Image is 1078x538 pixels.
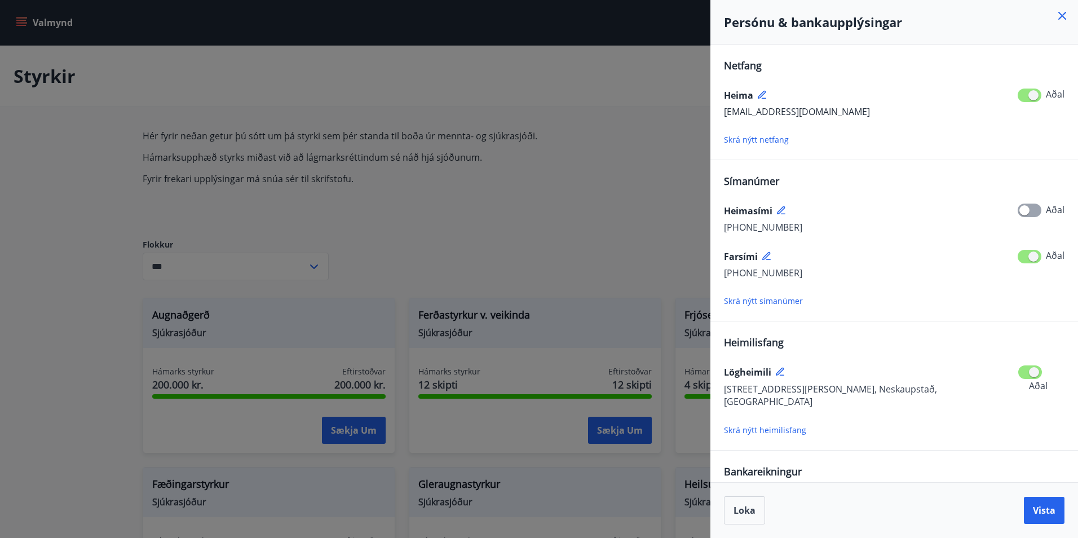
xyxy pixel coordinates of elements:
[724,336,784,349] span: Heimilisfang
[724,205,772,217] span: Heimasími
[1046,249,1064,262] span: Aðal
[724,366,771,378] span: Lögheimili
[724,383,1024,408] span: [STREET_ADDRESS][PERSON_NAME], Neskaupstað, [GEOGRAPHIC_DATA]
[724,221,802,233] span: [PHONE_NUMBER]
[1046,88,1064,100] span: Aðal
[734,504,756,517] span: Loka
[724,496,765,524] button: Loka
[724,425,806,435] span: Skrá nýtt heimilisfang
[724,267,802,279] span: [PHONE_NUMBER]
[724,105,870,118] span: [EMAIL_ADDRESS][DOMAIN_NAME]
[724,174,779,188] span: Símanúmer
[724,14,1064,30] h4: Persónu & bankaupplýsingar
[1029,380,1048,392] span: Aðal
[724,465,802,478] span: Bankareikningur
[724,134,789,145] span: Skrá nýtt netfang
[1046,204,1064,216] span: Aðal
[724,250,758,263] span: Farsími
[1033,504,1055,517] span: Vista
[724,59,762,72] span: Netfang
[724,89,753,102] span: Heima
[1024,497,1064,524] button: Vista
[724,296,803,306] span: Skrá nýtt símanúmer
